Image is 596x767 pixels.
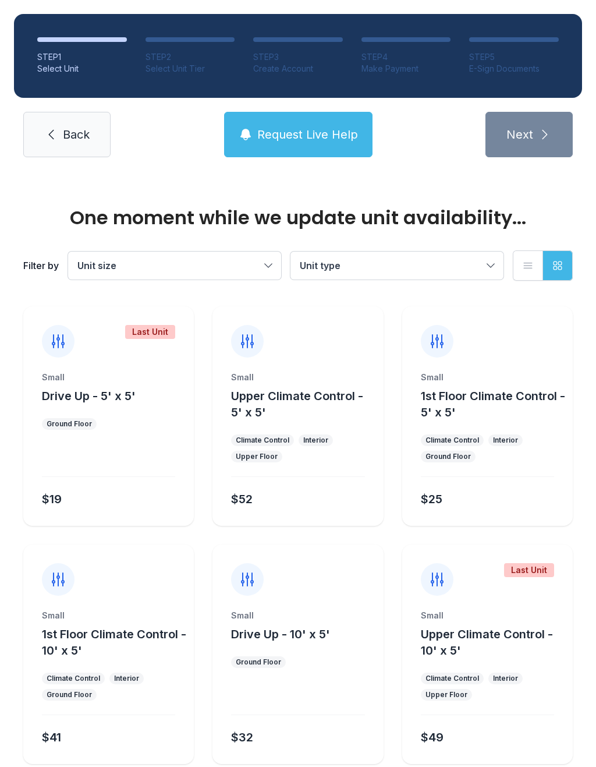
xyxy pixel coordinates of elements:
[42,491,62,507] div: $19
[37,51,127,63] div: STEP 1
[421,491,442,507] div: $25
[231,491,253,507] div: $52
[23,259,59,273] div: Filter by
[493,674,518,683] div: Interior
[231,389,363,419] span: Upper Climate Control - 5' x 5'
[63,126,90,143] span: Back
[425,674,479,683] div: Climate Control
[114,674,139,683] div: Interior
[290,252,503,280] button: Unit type
[68,252,281,280] button: Unit size
[361,51,451,63] div: STEP 4
[300,260,340,271] span: Unit type
[236,658,281,667] div: Ground Floor
[42,388,136,404] button: Drive Up - 5' x 5'
[303,436,328,445] div: Interior
[231,610,364,621] div: Small
[425,436,479,445] div: Climate Control
[42,627,186,658] span: 1st Floor Climate Control - 10' x 5'
[42,389,136,403] span: Drive Up - 5' x 5'
[361,63,451,75] div: Make Payment
[421,626,568,659] button: Upper Climate Control - 10' x 5'
[504,563,554,577] div: Last Unit
[506,126,533,143] span: Next
[42,729,61,745] div: $41
[421,627,553,658] span: Upper Climate Control - 10' x 5'
[231,626,330,642] button: Drive Up - 10' x 5'
[253,63,343,75] div: Create Account
[469,51,559,63] div: STEP 5
[42,610,175,621] div: Small
[47,674,100,683] div: Climate Control
[146,51,235,63] div: STEP 2
[421,389,565,419] span: 1st Floor Climate Control - 5' x 5'
[42,626,189,659] button: 1st Floor Climate Control - 10' x 5'
[37,63,127,75] div: Select Unit
[23,208,573,227] div: One moment while we update unit availability...
[236,436,289,445] div: Climate Control
[493,436,518,445] div: Interior
[231,372,364,383] div: Small
[469,63,559,75] div: E-Sign Documents
[425,690,467,699] div: Upper Floor
[257,126,358,143] span: Request Live Help
[146,63,235,75] div: Select Unit Tier
[47,419,92,429] div: Ground Floor
[421,388,568,420] button: 1st Floor Climate Control - 5' x 5'
[421,729,444,745] div: $49
[236,452,278,461] div: Upper Floor
[42,372,175,383] div: Small
[125,325,175,339] div: Last Unit
[47,690,92,699] div: Ground Floor
[421,610,554,621] div: Small
[253,51,343,63] div: STEP 3
[231,729,253,745] div: $32
[421,372,554,383] div: Small
[231,388,378,420] button: Upper Climate Control - 5' x 5'
[425,452,471,461] div: Ground Floor
[77,260,116,271] span: Unit size
[231,627,330,641] span: Drive Up - 10' x 5'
